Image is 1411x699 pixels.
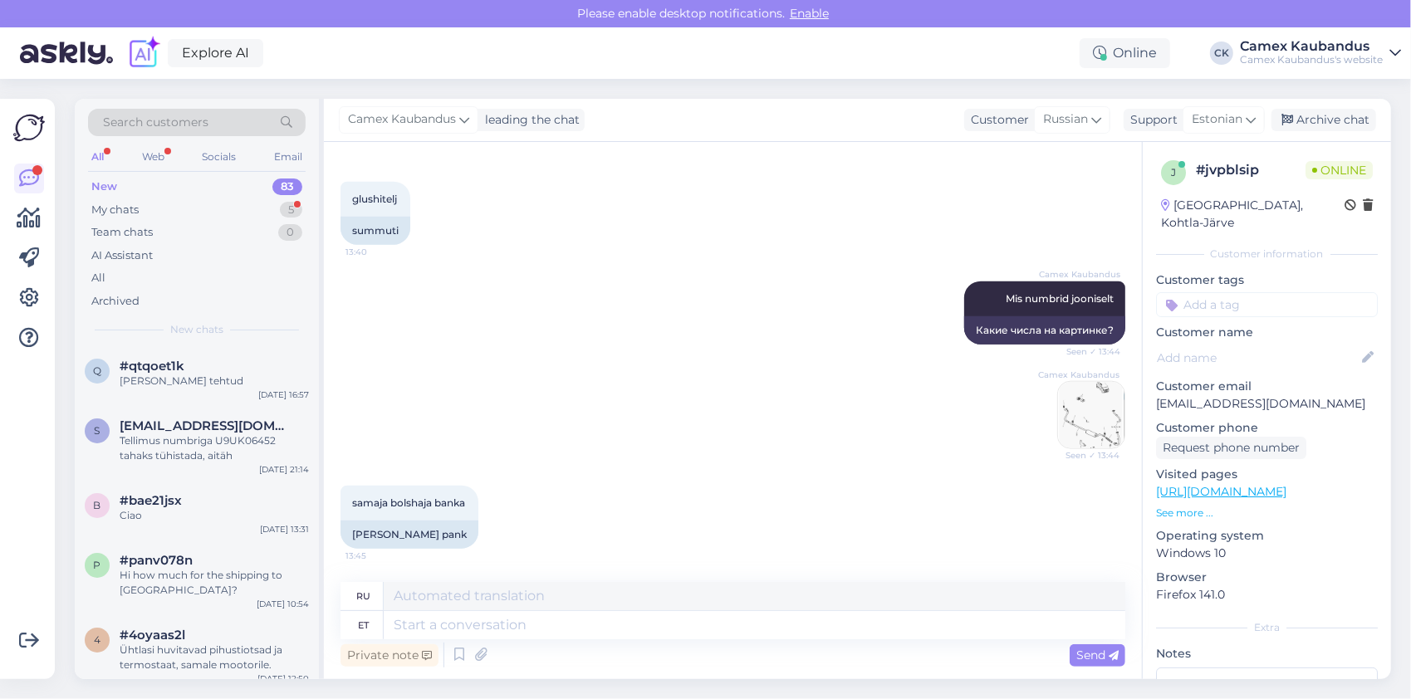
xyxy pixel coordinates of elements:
[964,316,1125,345] div: Какие числа на картинке?
[1306,161,1373,179] span: Online
[1058,345,1120,358] span: Seen ✓ 13:44
[1156,569,1378,586] p: Browser
[271,146,306,168] div: Email
[278,224,302,241] div: 0
[1196,160,1306,180] div: # jvpblsip
[103,114,208,131] span: Search customers
[120,493,182,508] span: #bae21jsx
[1156,645,1378,662] p: Notes
[198,146,239,168] div: Socials
[280,202,302,218] div: 5
[94,499,101,511] span: b
[120,628,185,643] span: #4oyaas2l
[356,582,370,610] div: ru
[345,550,408,562] span: 13:45
[1156,545,1378,562] p: Windows 10
[1157,349,1359,367] input: Add name
[1210,42,1233,65] div: CK
[257,672,309,685] div: [DATE] 12:50
[88,146,107,168] div: All
[120,374,309,389] div: [PERSON_NAME] tehtud
[126,36,161,71] img: explore-ai
[91,293,140,310] div: Archived
[1271,109,1376,131] div: Archive chat
[93,364,101,377] span: q
[91,202,139,218] div: My chats
[120,643,309,672] div: Ühtlasi huvitavad pihustiotsad ja termostaat, samale mootorile.
[1192,110,1242,129] span: Estonian
[260,523,309,535] div: [DATE] 13:31
[1043,110,1088,129] span: Russian
[1156,437,1306,459] div: Request phone number
[1080,38,1170,68] div: Online
[258,389,309,401] div: [DATE] 16:57
[1156,620,1378,635] div: Extra
[272,178,302,195] div: 83
[120,359,184,374] span: #qtqoet1k
[1240,40,1401,66] a: Camex KaubandusCamex Kaubandus's website
[358,611,369,639] div: et
[1124,111,1178,129] div: Support
[91,178,117,195] div: New
[1156,247,1378,262] div: Customer information
[1156,292,1378,317] input: Add a tag
[91,247,153,264] div: AI Assistant
[91,270,105,286] div: All
[345,246,408,258] span: 13:40
[1058,382,1124,448] img: Attachment
[1156,586,1378,604] p: Firefox 141.0
[1039,268,1120,281] span: Camex Kaubandus
[94,559,101,571] span: p
[1240,53,1383,66] div: Camex Kaubandus's website
[1156,378,1378,395] p: Customer email
[95,424,100,437] span: S
[257,598,309,610] div: [DATE] 10:54
[120,433,309,463] div: Tellimus numbriga U9UK06452 tahaks tühistada, aitäh
[120,553,193,568] span: #panv078n
[1156,324,1378,341] p: Customer name
[1156,527,1378,545] p: Operating system
[91,224,153,241] div: Team chats
[139,146,168,168] div: Web
[478,111,580,129] div: leading the chat
[1076,648,1119,662] span: Send
[94,633,100,646] span: 4
[1038,369,1119,381] span: Camex Kaubandus
[13,112,45,144] img: Askly Logo
[348,110,456,129] span: Camex Kaubandus
[1156,419,1378,437] p: Customer phone
[352,496,465,509] span: samaja bolshaja banka
[1161,197,1345,232] div: [GEOGRAPHIC_DATA], Kohtla-Järve
[352,193,397,205] span: glushitelj
[168,39,263,67] a: Explore AI
[1057,449,1119,462] span: Seen ✓ 13:44
[1006,292,1114,305] span: Mis numbrid jooniselt
[120,508,309,523] div: Ciao
[259,463,309,476] div: [DATE] 21:14
[964,111,1029,129] div: Customer
[1156,466,1378,483] p: Visited pages
[1171,166,1176,178] span: j
[170,322,223,337] span: New chats
[1240,40,1383,53] div: Camex Kaubandus
[341,644,438,667] div: Private note
[1156,271,1378,289] p: Customer tags
[341,217,410,245] div: summuti
[341,521,478,549] div: [PERSON_NAME] pank
[785,6,834,21] span: Enable
[1156,395,1378,413] p: [EMAIL_ADDRESS][DOMAIN_NAME]
[120,568,309,598] div: Hi how much for the shipping to [GEOGRAPHIC_DATA]?
[1156,506,1378,521] p: See more ...
[120,418,292,433] span: Sectorx5@hotmail.com
[1156,484,1286,499] a: [URL][DOMAIN_NAME]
